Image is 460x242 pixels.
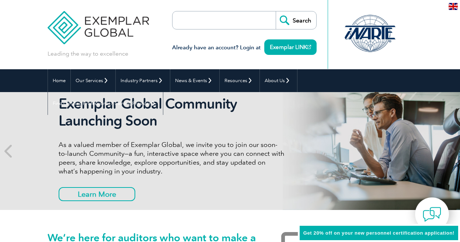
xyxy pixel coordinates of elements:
[48,92,163,115] a: Find Certified Professional / Training Provider
[260,69,297,92] a: About Us
[59,187,135,201] a: Learn More
[48,50,128,58] p: Leading the way to excellence
[59,140,285,176] p: As a valued member of Exemplar Global, we invite you to join our soon-to-launch Community—a fun, ...
[276,11,316,29] input: Search
[71,69,115,92] a: Our Services
[116,69,170,92] a: Industry Partners
[48,69,70,92] a: Home
[220,69,259,92] a: Resources
[307,45,311,49] img: open_square.png
[172,43,317,52] h3: Already have an account? Login at
[264,39,317,55] a: Exemplar LINK
[170,69,219,92] a: News & Events
[303,230,454,236] span: Get 20% off on your new personnel certification application!
[449,3,458,10] img: en
[423,205,441,224] img: contact-chat.png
